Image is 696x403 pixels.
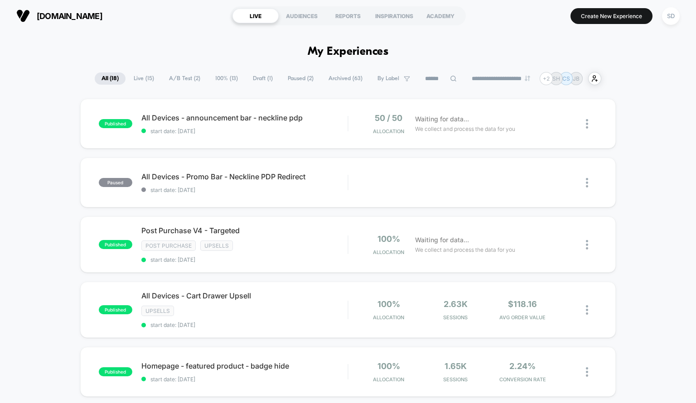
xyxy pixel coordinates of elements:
span: Homepage - featured product - badge hide [141,361,348,370]
p: JB [573,75,580,82]
span: Sessions [424,314,487,321]
span: Waiting for data... [415,235,469,245]
span: CONVERSION RATE [491,376,554,383]
img: close [586,178,588,187]
div: REPORTS [325,9,371,23]
span: Archived ( 63 ) [322,72,369,85]
span: Allocation [373,128,404,134]
span: start date: [DATE] [141,321,348,328]
span: Allocation [373,314,404,321]
img: close [586,240,588,249]
span: published [99,240,132,249]
img: close [586,119,588,129]
p: CS [562,75,570,82]
span: start date: [DATE] [141,376,348,383]
div: AUDIENCES [279,9,325,23]
button: [DOMAIN_NAME] [14,9,105,23]
span: Upsells [141,306,174,316]
span: Sessions [424,376,487,383]
span: start date: [DATE] [141,256,348,263]
span: 100% [377,361,400,371]
div: + 2 [540,72,553,85]
span: A/B Test ( 2 ) [162,72,207,85]
span: Post Purchase [141,240,196,251]
span: Allocation [373,376,404,383]
span: All ( 18 ) [95,72,126,85]
img: close [586,305,588,315]
div: SD [662,7,680,25]
span: 2.24% [509,361,536,371]
div: ACADEMY [417,9,464,23]
span: 1.65k [445,361,467,371]
span: [DOMAIN_NAME] [37,11,102,21]
span: 50 / 50 [375,113,402,123]
span: published [99,305,132,314]
span: published [99,119,132,128]
span: All Devices - announcement bar - neckline pdp [141,113,348,122]
span: start date: [DATE] [141,187,348,193]
button: Create New Experience [570,8,652,24]
span: published [99,367,132,376]
span: Paused ( 2 ) [281,72,320,85]
p: SH [552,75,560,82]
h1: My Experiences [308,45,389,58]
img: end [525,76,530,81]
span: 100% ( 13 ) [208,72,245,85]
span: Live ( 15 ) [127,72,161,85]
span: $118.16 [508,299,537,309]
span: All Devices - Promo Bar - Neckline PDP Redirect [141,172,348,181]
span: start date: [DATE] [141,128,348,134]
img: Visually logo [16,9,30,23]
span: By Label [377,75,399,82]
span: AVG ORDER VALUE [491,314,554,321]
span: Upsells [200,240,233,251]
div: INSPIRATIONS [371,9,417,23]
span: All Devices - Cart Drawer Upsell [141,291,348,300]
span: Post Purchase V4 - Targeted [141,226,348,235]
span: Waiting for data... [415,114,469,124]
div: LIVE [232,9,279,23]
span: 100% [377,234,400,244]
span: 2.63k [444,299,468,309]
span: Allocation [373,249,404,255]
span: Draft ( 1 ) [246,72,280,85]
span: 100% [377,299,400,309]
span: paused [99,178,132,187]
button: SD [659,7,682,25]
img: close [586,367,588,377]
span: We collect and process the data for you [415,125,515,133]
span: We collect and process the data for you [415,245,515,254]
